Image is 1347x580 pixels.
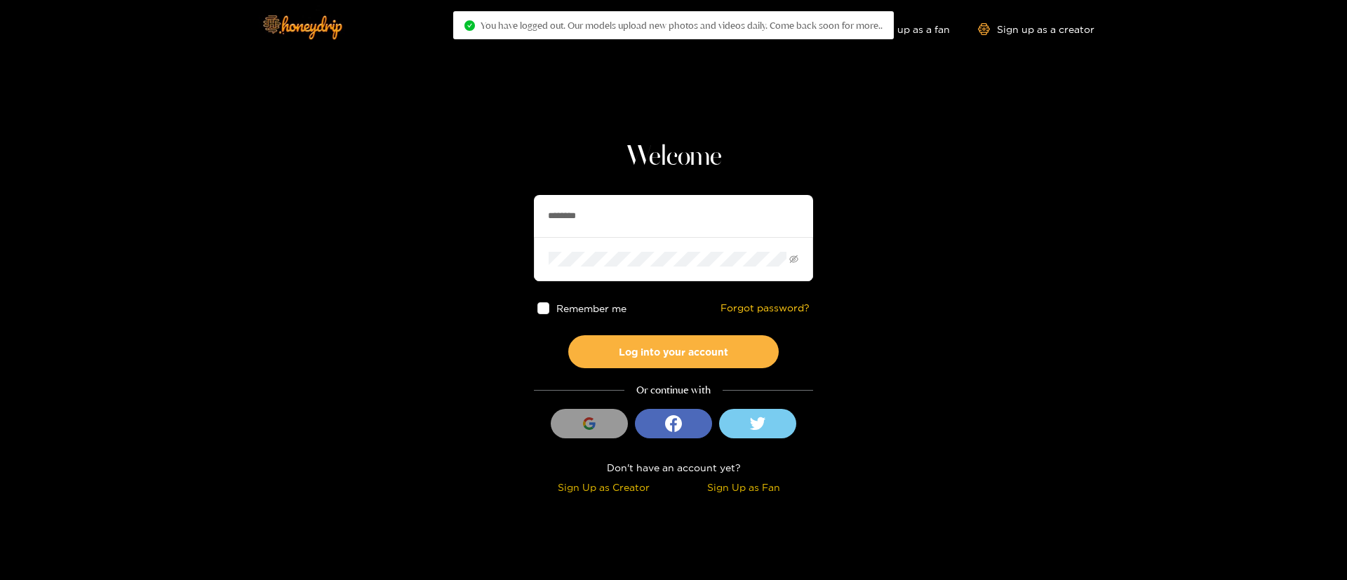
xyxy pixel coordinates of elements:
span: Remember me [556,303,626,313]
a: Sign up as a fan [854,23,950,35]
h1: Welcome [534,140,813,174]
span: check-circle [464,20,475,31]
a: Sign up as a creator [978,23,1094,35]
div: Sign Up as Fan [677,479,810,495]
div: Or continue with [534,382,813,398]
div: Don't have an account yet? [534,459,813,476]
button: Log into your account [568,335,779,368]
span: eye-invisible [789,255,798,264]
div: Sign Up as Creator [537,479,670,495]
a: Forgot password? [721,302,810,314]
span: You have logged out. Our models upload new photos and videos daily. Come back soon for more.. [481,20,883,31]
